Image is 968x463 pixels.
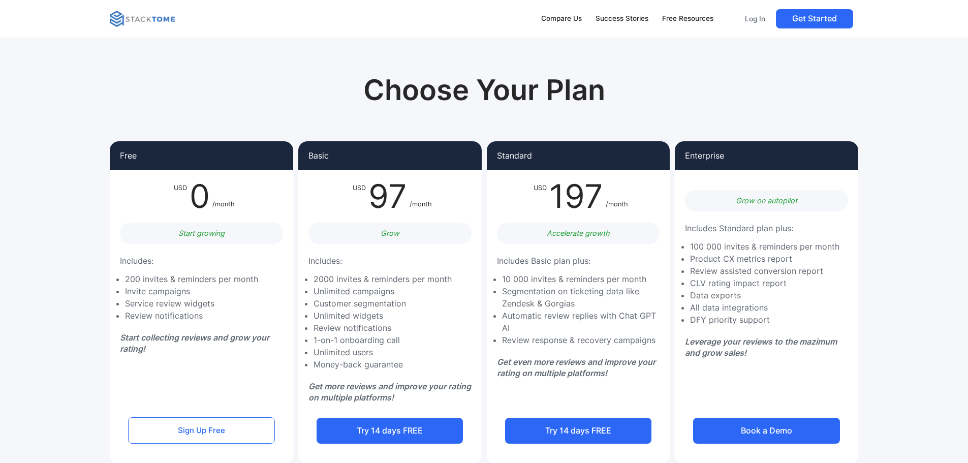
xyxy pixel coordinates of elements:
[308,151,329,160] p: Basic
[537,8,587,29] a: Compare Us
[690,240,839,253] li: 100 000 invites & reminders per month
[212,180,235,212] div: /month
[502,285,665,310] li: Segmentation on ticketing data like Zendesk & Gorgias
[314,310,452,322] li: Unlimited widgets
[120,332,269,354] em: Start collecting reviews and grow your rating!
[125,297,258,310] li: Service review widgets
[502,310,665,334] li: Automatic review replies with Chat GPT AI
[497,254,590,268] p: Includes Basic plan plus:
[314,285,452,297] li: Unlimited campaigns
[738,9,772,28] a: Log In
[690,253,839,265] li: Product CX metrics report
[353,180,366,212] div: USD
[745,14,765,23] p: Log In
[541,13,582,24] div: Compare Us
[690,314,839,326] li: DFY priority support
[120,254,153,268] p: Includes:
[657,8,718,29] a: Free Resources
[314,297,452,310] li: Customer segmentation
[317,418,463,444] a: Try 14 days FREE
[187,180,212,212] div: 0
[174,180,187,212] div: USD
[690,265,839,277] li: Review assisted conversion report
[125,273,258,285] li: 200 invites & reminders per month
[381,229,399,237] em: Grow
[685,222,793,235] p: Includes Standard plan plus:
[502,273,665,285] li: 10 000 invites & reminders per month
[776,9,853,28] a: Get Started
[690,277,839,289] li: CLV rating impact report
[547,229,610,237] em: Accelerate growth
[590,8,653,29] a: Success Stories
[314,346,452,358] li: Unlimited users
[685,151,724,160] p: Enterprise
[125,285,258,297] li: Invite campaigns
[596,13,648,24] div: Success Stories
[178,229,225,237] em: Start growing
[314,322,452,334] li: Review notifications
[505,418,651,444] a: Try 14 days FREE
[534,180,547,212] div: USD
[366,180,410,212] div: 97
[736,196,797,205] em: Grow on autopilot
[690,289,839,301] li: Data exports
[410,180,432,212] div: /month
[314,273,452,285] li: 2000 invites & reminders per month
[120,151,137,160] p: Free
[314,334,452,346] li: 1-on-1 onboarding call
[497,151,532,160] p: Standard
[662,13,713,24] div: Free Resources
[547,180,606,212] div: 197
[690,301,839,314] li: All data integrations
[685,336,837,358] em: Leverage your reviews to the mazimum and grow sales!
[323,73,646,107] h1: Choose Your Plan
[502,334,665,346] li: Review response & recovery campaigns
[125,310,258,322] li: Review notifications
[606,180,628,212] div: /month
[308,381,471,403] em: Get more reviews and improve your rating on multiple platforms!
[314,358,452,371] li: Money-back guarantee
[497,357,655,378] em: Get even more reviews and improve your rating on multiple platforms!
[308,254,342,268] p: Includes:
[128,417,274,444] a: Sign Up Free
[693,418,839,444] a: Book a Demo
